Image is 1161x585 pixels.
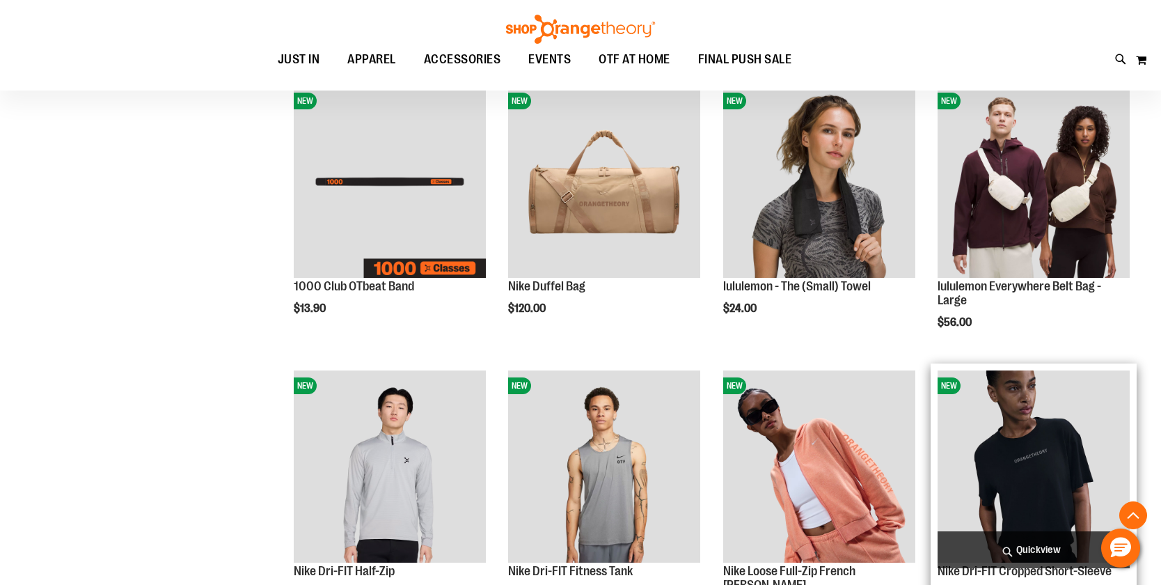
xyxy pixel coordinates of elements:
img: Nike Dri-FIT Cropped Short-Sleeve [938,370,1130,563]
span: $24.00 [723,302,759,315]
a: Nike Dri-FIT Fitness TankNEW [508,370,700,565]
img: Nike Duffel Bag [508,86,700,278]
span: APPAREL [347,44,396,75]
a: 1000 Club OTbeat Band [294,279,414,293]
a: Nike Dri-FIT Half-ZipNEW [294,370,486,565]
img: Image of 1000 Club OTbeat Band [294,86,486,278]
button: Hello, have a question? Let’s chat. [1101,529,1140,568]
span: OTF AT HOME [599,44,670,75]
button: Back To Top [1119,501,1147,529]
span: NEW [723,377,746,394]
a: APPAREL [333,44,410,76]
a: FINAL PUSH SALE [684,44,806,76]
span: NEW [938,377,961,394]
span: $120.00 [508,302,548,315]
div: product [501,79,707,350]
a: Nike Dri-FIT Cropped Short-SleeveNEW [938,370,1130,565]
a: Nike Duffel Bag [508,279,585,293]
img: Shop Orangetheory [504,15,657,44]
div: product [716,79,922,350]
span: $13.90 [294,302,328,315]
a: lululemon Everywhere Belt Bag - LargeNEW [938,86,1130,280]
a: Nike Dri-FIT Cropped Short-Sleeve [938,564,1112,578]
a: EVENTS [514,44,585,76]
a: Nike Duffel BagNEW [508,86,700,280]
span: NEW [508,93,531,109]
span: NEW [723,93,746,109]
a: Image of 1000 Club OTbeat BandNEW [294,86,486,280]
span: NEW [508,377,531,394]
a: JUST IN [264,44,334,75]
span: $56.00 [938,316,974,329]
span: NEW [294,377,317,394]
a: Nike Dri-FIT Half-Zip [294,564,395,578]
span: FINAL PUSH SALE [698,44,792,75]
span: ACCESSORIES [424,44,501,75]
div: product [287,79,493,343]
span: NEW [938,93,961,109]
span: NEW [294,93,317,109]
div: product [931,79,1137,364]
a: lululemon - The (Small) Towel [723,279,871,293]
a: lululemon - The (Small) TowelNEW [723,86,915,280]
img: Nike Loose Full-Zip French Terry Hoodie [723,370,915,563]
a: Nike Dri-FIT Fitness Tank [508,564,633,578]
a: OTF AT HOME [585,44,684,76]
a: lululemon Everywhere Belt Bag - Large [938,279,1101,307]
span: EVENTS [528,44,571,75]
a: Quickview [938,531,1130,568]
span: JUST IN [278,44,320,75]
img: lululemon Everywhere Belt Bag - Large [938,86,1130,278]
a: Nike Loose Full-Zip French Terry HoodieNEW [723,370,915,565]
img: Nike Dri-FIT Fitness Tank [508,370,700,563]
img: lululemon - The (Small) Towel [723,86,915,278]
img: Nike Dri-FIT Half-Zip [294,370,486,563]
a: ACCESSORIES [410,44,515,76]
